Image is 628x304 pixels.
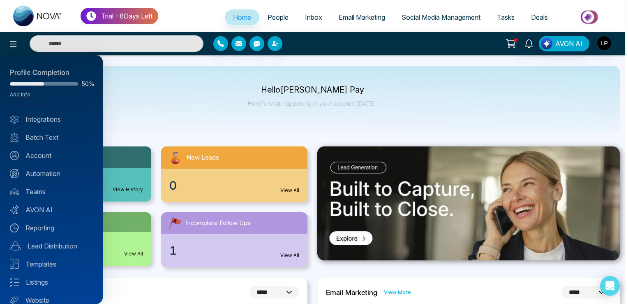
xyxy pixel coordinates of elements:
div: Open Intercom Messenger [600,276,620,296]
a: Integrations [10,114,93,124]
img: Listings.svg [10,278,19,287]
img: Lead-dist.svg [10,241,21,251]
a: Account [10,151,93,160]
img: Account.svg [10,151,19,160]
img: batch_text_white.png [10,133,19,142]
a: Reporting [10,223,93,233]
img: Reporting.svg [10,223,19,232]
a: AVON AI [10,205,93,215]
a: Add Info [10,91,30,97]
a: Listings [10,277,93,287]
img: Integrated.svg [10,115,19,124]
img: Templates.svg [10,260,19,269]
img: Automation.svg [10,169,19,178]
img: team.svg [10,187,19,196]
a: Templates [10,259,93,269]
div: Profile Completion [10,67,93,78]
a: Batch Text [10,132,93,142]
a: Lead Distribution [10,241,93,251]
a: Automation [10,169,93,179]
a: Teams [10,187,93,197]
img: Avon-AI.svg [10,205,19,214]
span: 50% [81,81,93,87]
